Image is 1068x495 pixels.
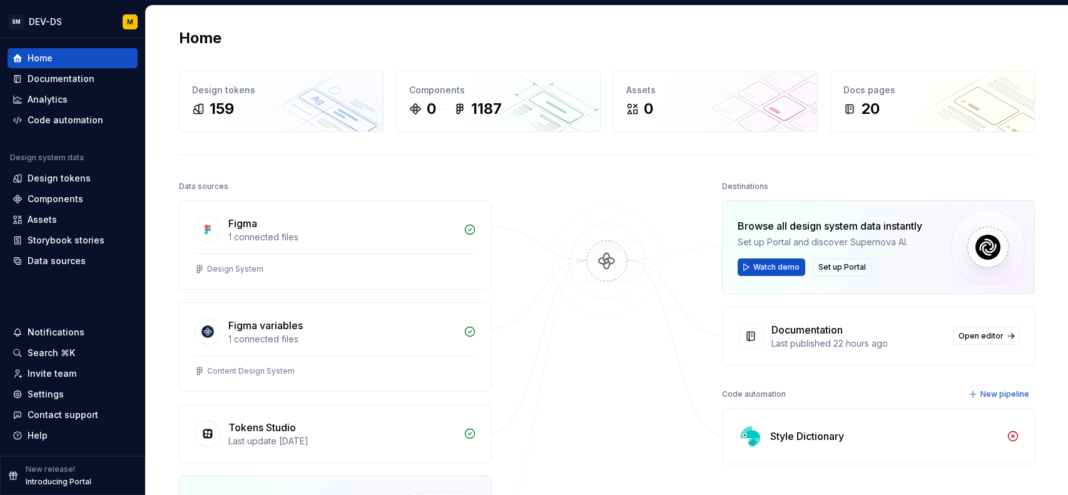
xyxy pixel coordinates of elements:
[28,367,76,380] div: Invite team
[8,110,138,130] a: Code automation
[179,28,221,48] h2: Home
[8,251,138,271] a: Data sources
[953,327,1019,345] a: Open editor
[228,318,303,333] div: Figma variables
[228,333,456,345] div: 1 connected files
[179,404,492,463] a: Tokens StudioLast update [DATE]
[471,99,502,119] div: 1187
[771,337,945,350] div: Last published 22 hours ago
[28,255,86,267] div: Data sources
[28,213,57,226] div: Assets
[613,71,818,132] a: Assets0
[28,234,104,247] div: Storybook stories
[28,409,98,421] div: Contact support
[228,216,257,231] div: Figma
[28,114,103,126] div: Code automation
[738,218,922,233] div: Browse all design system data instantly
[228,231,456,243] div: 1 connected files
[738,236,922,248] div: Set up Portal and discover Supernova AI.
[26,477,91,487] p: Introducing Portal
[8,405,138,425] button: Contact support
[8,210,138,230] a: Assets
[8,322,138,342] button: Notifications
[28,73,94,85] div: Documentation
[738,258,805,276] button: Watch demo
[28,193,83,205] div: Components
[980,389,1029,399] span: New pipeline
[396,71,601,132] a: Components01187
[830,71,1035,132] a: Docs pages20
[207,264,263,274] div: Design System
[127,17,133,27] div: M
[843,84,1022,96] div: Docs pages
[818,262,866,272] span: Set up Portal
[28,347,75,359] div: Search ⌘K
[28,93,68,106] div: Analytics
[644,99,653,119] div: 0
[770,429,844,444] div: Style Dictionary
[8,189,138,209] a: Components
[179,302,492,392] a: Figma variables1 connected filesContent Design System
[8,89,138,110] a: Analytics
[813,258,872,276] button: Set up Portal
[28,429,48,442] div: Help
[28,52,53,64] div: Home
[210,99,234,119] div: 159
[626,84,805,96] div: Assets
[10,153,84,163] div: Design system data
[228,420,296,435] div: Tokens Studio
[192,84,370,96] div: Design tokens
[8,426,138,446] button: Help
[959,331,1004,341] span: Open editor
[28,388,64,401] div: Settings
[965,385,1035,403] button: New pipeline
[8,48,138,68] a: Home
[722,385,786,403] div: Code automation
[29,16,62,28] div: DEV-DS
[228,435,456,447] div: Last update [DATE]
[8,364,138,384] a: Invite team
[9,14,24,29] div: SM
[8,230,138,250] a: Storybook stories
[8,384,138,404] a: Settings
[861,99,880,119] div: 20
[207,366,295,376] div: Content Design System
[179,178,228,195] div: Data sources
[179,200,492,290] a: Figma1 connected filesDesign System
[28,172,91,185] div: Design tokens
[3,8,143,35] button: SMDEV-DSM
[26,464,75,474] p: New release!
[8,168,138,188] a: Design tokens
[28,326,84,339] div: Notifications
[753,262,800,272] span: Watch demo
[427,99,436,119] div: 0
[722,178,768,195] div: Destinations
[8,69,138,89] a: Documentation
[771,322,843,337] div: Documentation
[409,84,587,96] div: Components
[8,343,138,363] button: Search ⌘K
[179,71,384,132] a: Design tokens159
